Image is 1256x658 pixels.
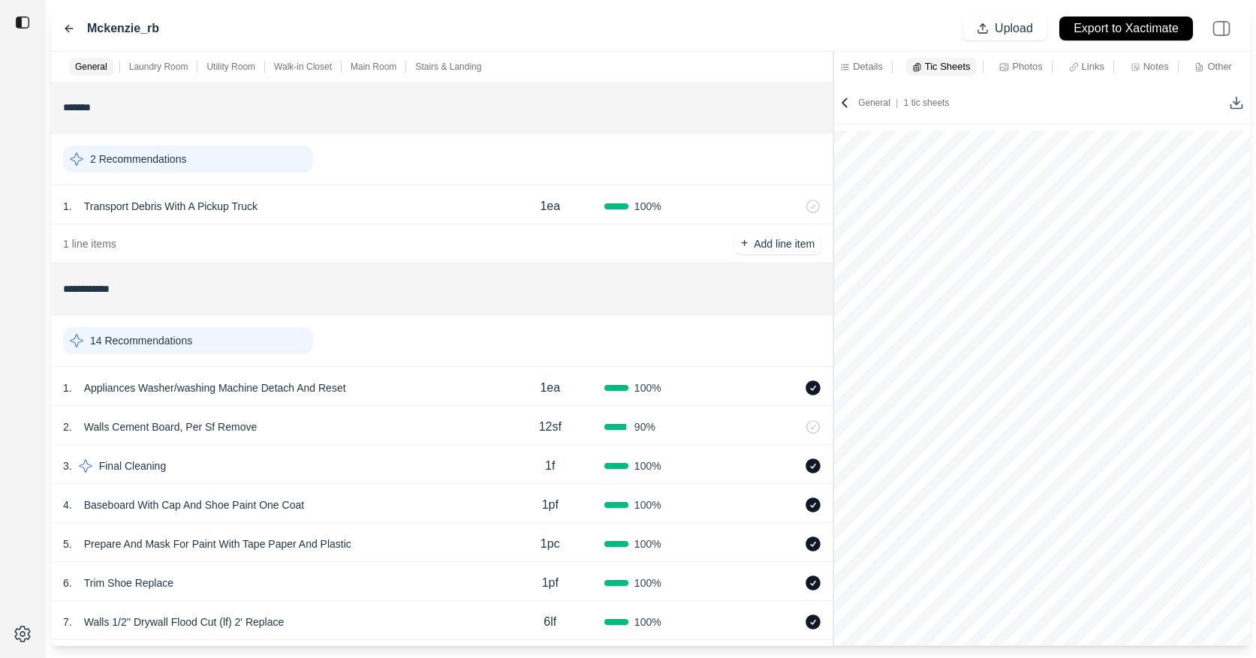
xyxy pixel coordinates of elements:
[962,17,1047,41] button: Upload
[1205,12,1238,45] img: right-panel.svg
[15,15,30,30] img: toggle sidebar
[87,20,159,38] label: Mckenzie_rb
[1074,20,1179,38] p: Export to Xactimate
[995,20,1033,38] p: Upload
[1059,17,1193,41] button: Export to Xactimate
